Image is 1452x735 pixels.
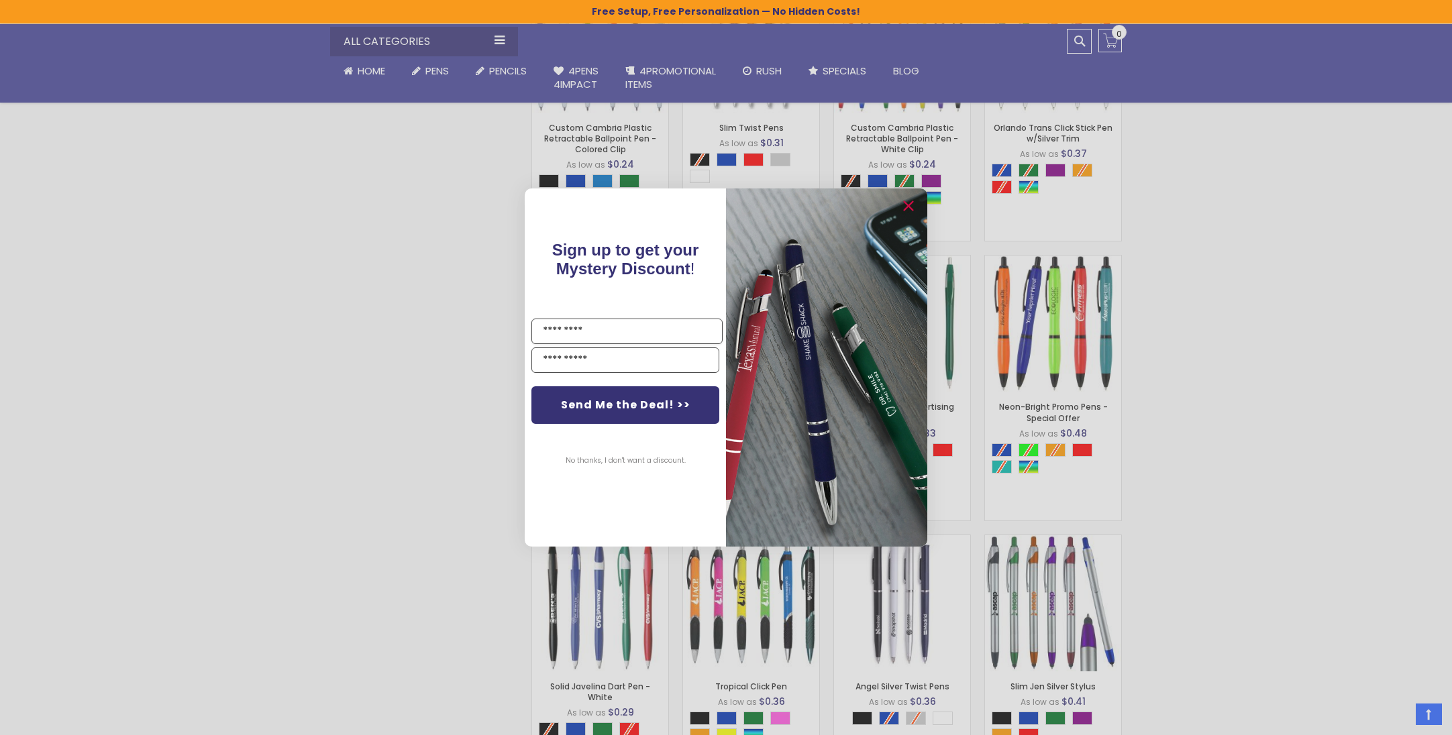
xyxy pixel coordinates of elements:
img: 081b18bf-2f98-4675-a917-09431eb06994.jpeg [726,188,927,546]
button: Close dialog [898,195,919,217]
iframe: Google Customer Reviews [1341,699,1452,735]
span: Sign up to get your Mystery Discount [552,241,699,278]
button: Send Me the Deal! >> [531,386,719,424]
input: YOUR EMAIL [531,347,719,373]
button: No thanks, I don't want a discount. [559,444,692,477]
span: ! [552,241,699,278]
